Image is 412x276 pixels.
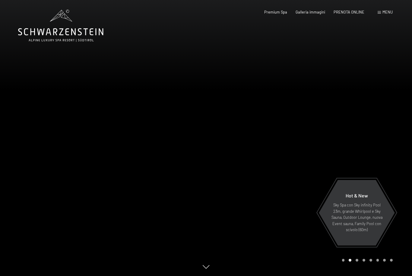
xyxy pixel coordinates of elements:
[331,202,383,233] p: Sky Spa con Sky infinity Pool 23m, grande Whirlpool e Sky Sauna, Outdoor Lounge, nuova Event saun...
[382,10,393,14] span: Menu
[390,259,393,262] div: Carousel Page 8
[356,259,358,262] div: Carousel Page 3
[383,259,386,262] div: Carousel Page 7
[376,259,379,262] div: Carousel Page 6
[346,193,368,198] span: Hot & New
[334,10,364,14] a: PRENOTA ONLINE
[342,259,345,262] div: Carousel Page 1
[340,259,393,262] div: Carousel Pagination
[296,10,325,14] a: Galleria immagini
[319,180,395,246] a: Hot & New Sky Spa con Sky infinity Pool 23m, grande Whirlpool e Sky Sauna, Outdoor Lounge, nuova ...
[349,259,351,262] div: Carousel Page 2 (Current Slide)
[363,259,365,262] div: Carousel Page 4
[369,259,372,262] div: Carousel Page 5
[264,10,287,14] a: Premium Spa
